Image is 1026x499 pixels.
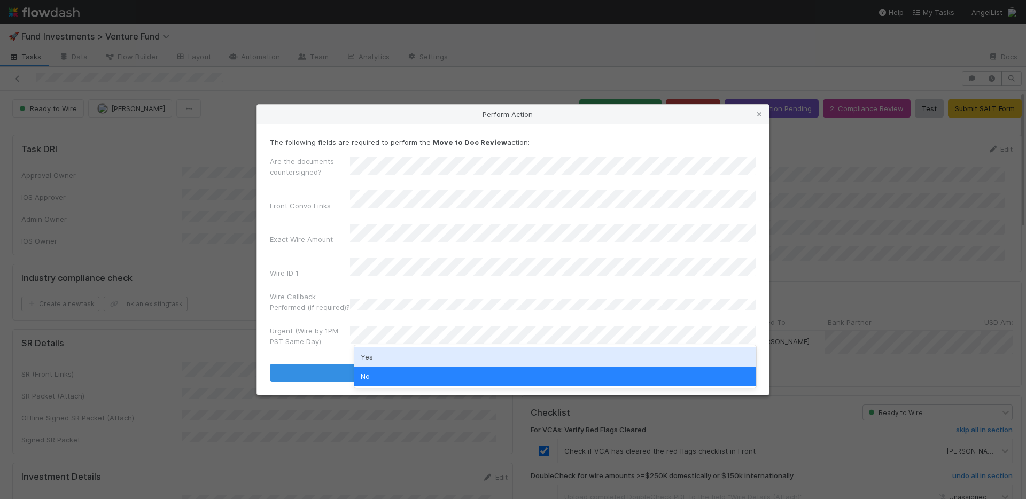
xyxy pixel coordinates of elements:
[270,268,299,278] label: Wire ID 1
[257,105,769,124] div: Perform Action
[270,156,350,177] label: Are the documents countersigned?
[270,325,350,347] label: Urgent (Wire by 1PM PST Same Day)
[270,291,350,313] label: Wire Callback Performed (if required)?
[270,200,331,211] label: Front Convo Links
[433,138,507,146] strong: Move to Doc Review
[354,367,756,386] div: No
[270,234,333,245] label: Exact Wire Amount
[354,347,756,367] div: Yes
[270,137,756,147] p: The following fields are required to perform the action:
[270,364,756,382] button: Move to Doc Review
